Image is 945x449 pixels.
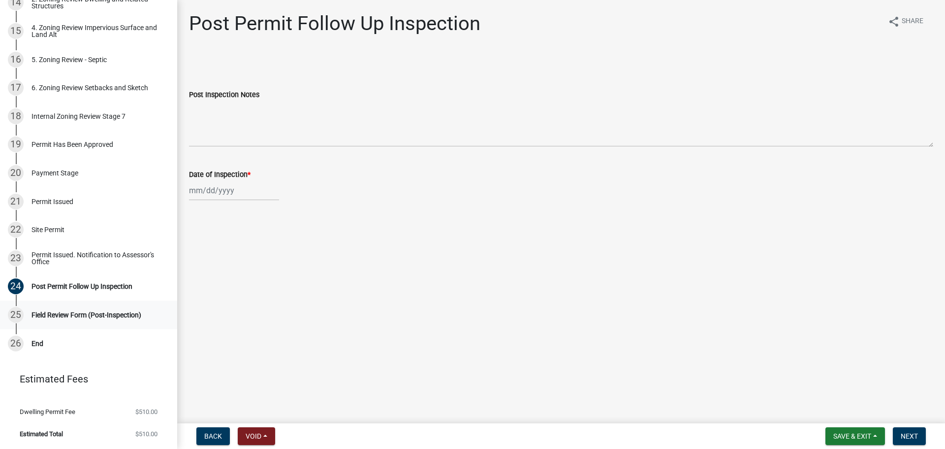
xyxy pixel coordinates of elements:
span: Dwelling Permit Fee [20,409,75,415]
span: $510.00 [135,409,157,415]
span: Estimated Total [20,431,63,437]
button: Next [893,427,926,445]
label: Post Inspection Notes [189,92,259,99]
div: Payment Stage [31,170,78,176]
div: End [31,340,43,347]
div: 4. Zoning Review Impervious Surface and Land Alt [31,24,161,38]
div: 25 [8,307,24,323]
div: Internal Zoning Review Stage 7 [31,113,126,120]
div: 21 [8,194,24,209]
input: mm/dd/yyyy [189,180,279,201]
label: Date of Inspection [189,172,251,178]
div: 15 [8,23,24,39]
div: 18 [8,108,24,124]
div: 5. Zoning Review - Septic [31,56,107,63]
h1: Post Permit Follow Up Inspection [189,12,480,35]
span: Next [901,432,918,440]
a: Estimated Fees [8,369,161,389]
button: Back [196,427,230,445]
div: 22 [8,222,24,238]
button: Void [238,427,275,445]
i: share [888,16,900,28]
button: Save & Exit [825,427,885,445]
div: 6. Zoning Review Setbacks and Sketch [31,84,148,91]
span: Back [204,432,222,440]
div: 17 [8,80,24,96]
div: 20 [8,165,24,181]
div: Field Review Form (Post-Inspection) [31,311,141,318]
div: Permit Issued [31,198,73,205]
button: shareShare [880,12,931,31]
div: 23 [8,250,24,266]
div: 16 [8,52,24,68]
span: Void [246,432,261,440]
div: Post Permit Follow Up Inspection [31,283,132,290]
div: 24 [8,278,24,294]
div: 26 [8,336,24,351]
span: Save & Exit [833,432,871,440]
div: Permit Issued. Notification to Assessor's Office [31,251,161,265]
span: $510.00 [135,431,157,437]
span: Share [902,16,923,28]
div: Site Permit [31,226,64,233]
div: 19 [8,137,24,152]
div: Permit Has Been Approved [31,141,113,148]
